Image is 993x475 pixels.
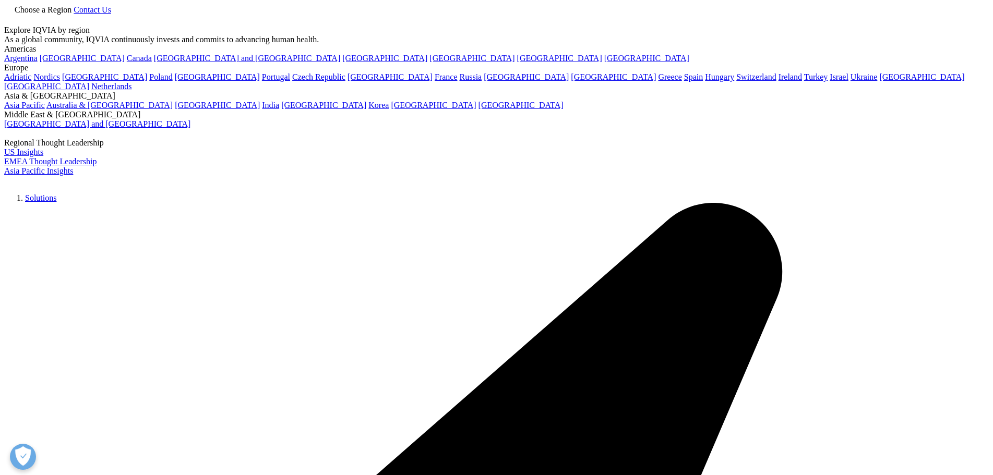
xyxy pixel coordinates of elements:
a: [GEOGRAPHIC_DATA] [517,54,602,63]
a: Spain [684,72,703,81]
a: Contact Us [74,5,111,14]
a: Australia & [GEOGRAPHIC_DATA] [46,101,173,109]
a: Asia Pacific Insights [4,166,73,175]
a: [GEOGRAPHIC_DATA] [604,54,689,63]
a: [GEOGRAPHIC_DATA] [429,54,515,63]
div: Middle East & [GEOGRAPHIC_DATA] [4,110,989,119]
div: Europe [4,63,989,72]
a: Switzerland [736,72,776,81]
a: Korea [368,101,389,109]
a: India [262,101,279,109]
div: Explore IQVIA by region [4,26,989,35]
a: [GEOGRAPHIC_DATA] [571,72,656,81]
a: Adriatic [4,72,31,81]
a: US Insights [4,148,43,156]
a: Netherlands [91,82,131,91]
a: Portugal [262,72,290,81]
a: [GEOGRAPHIC_DATA] [4,82,89,91]
a: Ukraine [851,72,878,81]
button: Beállítások megnyitása [10,444,36,470]
a: Canada [127,54,152,63]
a: [GEOGRAPHIC_DATA] and [GEOGRAPHIC_DATA] [154,54,340,63]
a: Czech Republic [292,72,345,81]
div: Regional Thought Leadership [4,138,989,148]
a: [GEOGRAPHIC_DATA] [391,101,476,109]
div: Asia & [GEOGRAPHIC_DATA] [4,91,989,101]
a: Hungary [705,72,734,81]
a: [GEOGRAPHIC_DATA] [348,72,433,81]
a: [GEOGRAPHIC_DATA] [478,101,564,109]
a: [GEOGRAPHIC_DATA] [175,101,260,109]
a: Greece [658,72,681,81]
a: Poland [149,72,172,81]
a: France [435,72,458,81]
a: Argentina [4,54,38,63]
a: [GEOGRAPHIC_DATA] [62,72,147,81]
a: Solutions [25,193,56,202]
a: Russia [460,72,482,81]
a: [GEOGRAPHIC_DATA] and [GEOGRAPHIC_DATA] [4,119,190,128]
a: Asia Pacific [4,101,45,109]
a: Nordics [33,72,60,81]
div: Americas [4,44,989,54]
span: Choose a Region [15,5,71,14]
a: EMEA Thought Leadership [4,157,97,166]
a: [GEOGRAPHIC_DATA] [40,54,125,63]
a: [GEOGRAPHIC_DATA] [484,72,569,81]
a: Israel [830,72,848,81]
a: Ireland [779,72,802,81]
a: Turkey [804,72,828,81]
a: [GEOGRAPHIC_DATA] [281,101,366,109]
a: [GEOGRAPHIC_DATA] [879,72,964,81]
div: As a global community, IQVIA continuously invests and commits to advancing human health. [4,35,989,44]
a: [GEOGRAPHIC_DATA] [342,54,427,63]
a: [GEOGRAPHIC_DATA] [175,72,260,81]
